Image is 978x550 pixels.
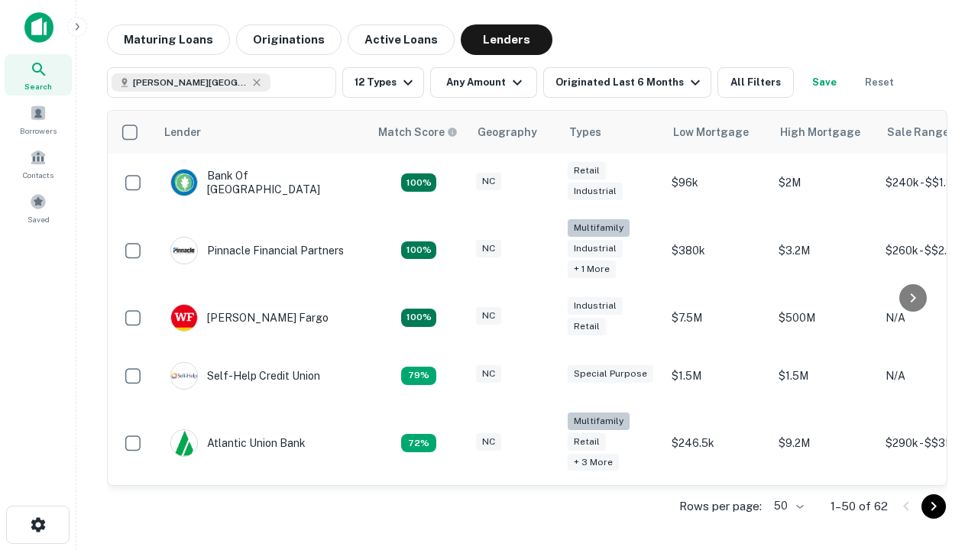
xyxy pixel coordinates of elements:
a: Search [5,54,72,95]
div: Matching Properties: 11, hasApolloMatch: undefined [401,367,436,385]
button: Originated Last 6 Months [543,67,711,98]
div: Matching Properties: 14, hasApolloMatch: undefined [401,309,436,327]
div: Capitalize uses an advanced AI algorithm to match your search with the best lender. The match sco... [378,124,458,141]
div: Industrial [568,297,623,315]
a: Borrowers [5,99,72,140]
div: NC [476,433,501,451]
div: Pinnacle Financial Partners [170,237,344,264]
div: + 3 more [568,454,619,471]
h6: Match Score [378,124,455,141]
div: + 1 more [568,260,616,278]
div: [PERSON_NAME] Fargo [170,304,329,332]
td: $96k [664,154,771,212]
td: $9.2M [771,405,878,482]
button: Maturing Loans [107,24,230,55]
div: NC [476,173,501,190]
div: Multifamily [568,219,630,237]
div: NC [476,307,501,325]
img: capitalize-icon.png [24,12,53,43]
img: picture [171,363,197,389]
th: Lender [155,111,369,154]
div: Multifamily [568,412,630,430]
div: Geography [478,123,537,141]
button: Go to next page [921,494,946,519]
div: Lender [164,123,201,141]
a: Contacts [5,143,72,184]
img: picture [171,430,197,456]
div: Matching Properties: 10, hasApolloMatch: undefined [401,434,436,452]
div: Industrial [568,183,623,200]
span: Saved [28,213,50,225]
img: picture [171,305,197,331]
div: NC [476,365,501,383]
div: High Mortgage [780,123,860,141]
img: picture [171,170,197,196]
td: $7.5M [664,289,771,347]
td: $2M [771,154,878,212]
button: All Filters [717,67,794,98]
button: Save your search to get updates of matches that match your search criteria. [800,67,849,98]
div: Matching Properties: 14, hasApolloMatch: undefined [401,173,436,192]
iframe: Chat Widget [902,379,978,452]
div: NC [476,240,501,257]
img: picture [171,238,197,264]
span: Contacts [23,169,53,181]
div: Special Purpose [568,365,653,383]
button: Originations [236,24,342,55]
td: $1.5M [771,347,878,405]
div: 50 [768,495,806,517]
a: Saved [5,187,72,228]
button: Lenders [461,24,552,55]
span: Search [24,80,52,92]
div: Retail [568,162,606,180]
td: $246.5k [664,405,771,482]
div: Low Mortgage [673,123,749,141]
button: Any Amount [430,67,537,98]
span: [PERSON_NAME][GEOGRAPHIC_DATA], [GEOGRAPHIC_DATA] [133,76,248,89]
th: Capitalize uses an advanced AI algorithm to match your search with the best lender. The match sco... [369,111,468,154]
th: Types [560,111,664,154]
button: Reset [855,67,904,98]
div: Matching Properties: 25, hasApolloMatch: undefined [401,241,436,260]
th: Geography [468,111,560,154]
div: Originated Last 6 Months [555,73,704,92]
div: Atlantic Union Bank [170,429,306,457]
td: $3.2M [771,212,878,289]
td: $380k [664,212,771,289]
span: Borrowers [20,125,57,137]
button: 12 Types [342,67,424,98]
p: 1–50 of 62 [831,497,888,516]
div: Bank Of [GEOGRAPHIC_DATA] [170,169,354,196]
div: Types [569,123,601,141]
th: Low Mortgage [664,111,771,154]
td: $500M [771,289,878,347]
div: Industrial [568,240,623,257]
div: Sale Range [887,123,949,141]
div: Retail [568,318,606,335]
div: Retail [568,433,606,451]
div: Self-help Credit Union [170,362,320,390]
p: Rows per page: [679,497,762,516]
th: High Mortgage [771,111,878,154]
button: Active Loans [348,24,455,55]
td: $1.5M [664,347,771,405]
